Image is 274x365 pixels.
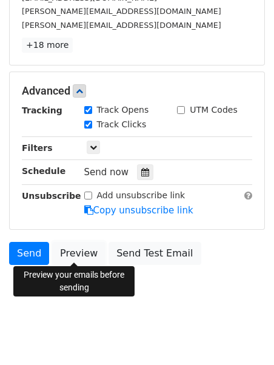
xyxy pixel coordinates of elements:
[22,38,73,53] a: +18 more
[22,166,65,176] strong: Schedule
[13,266,135,296] div: Preview your emails before sending
[22,191,81,201] strong: Unsubscribe
[22,21,221,30] small: [PERSON_NAME][EMAIL_ADDRESS][DOMAIN_NAME]
[190,104,237,116] label: UTM Codes
[97,189,185,202] label: Add unsubscribe link
[84,167,129,178] span: Send now
[109,242,201,265] a: Send Test Email
[97,118,147,131] label: Track Clicks
[52,242,105,265] a: Preview
[213,307,274,365] iframe: Chat Widget
[9,242,49,265] a: Send
[22,7,221,16] small: [PERSON_NAME][EMAIL_ADDRESS][DOMAIN_NAME]
[22,105,62,115] strong: Tracking
[22,84,252,98] h5: Advanced
[22,143,53,153] strong: Filters
[97,104,149,116] label: Track Opens
[84,205,193,216] a: Copy unsubscribe link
